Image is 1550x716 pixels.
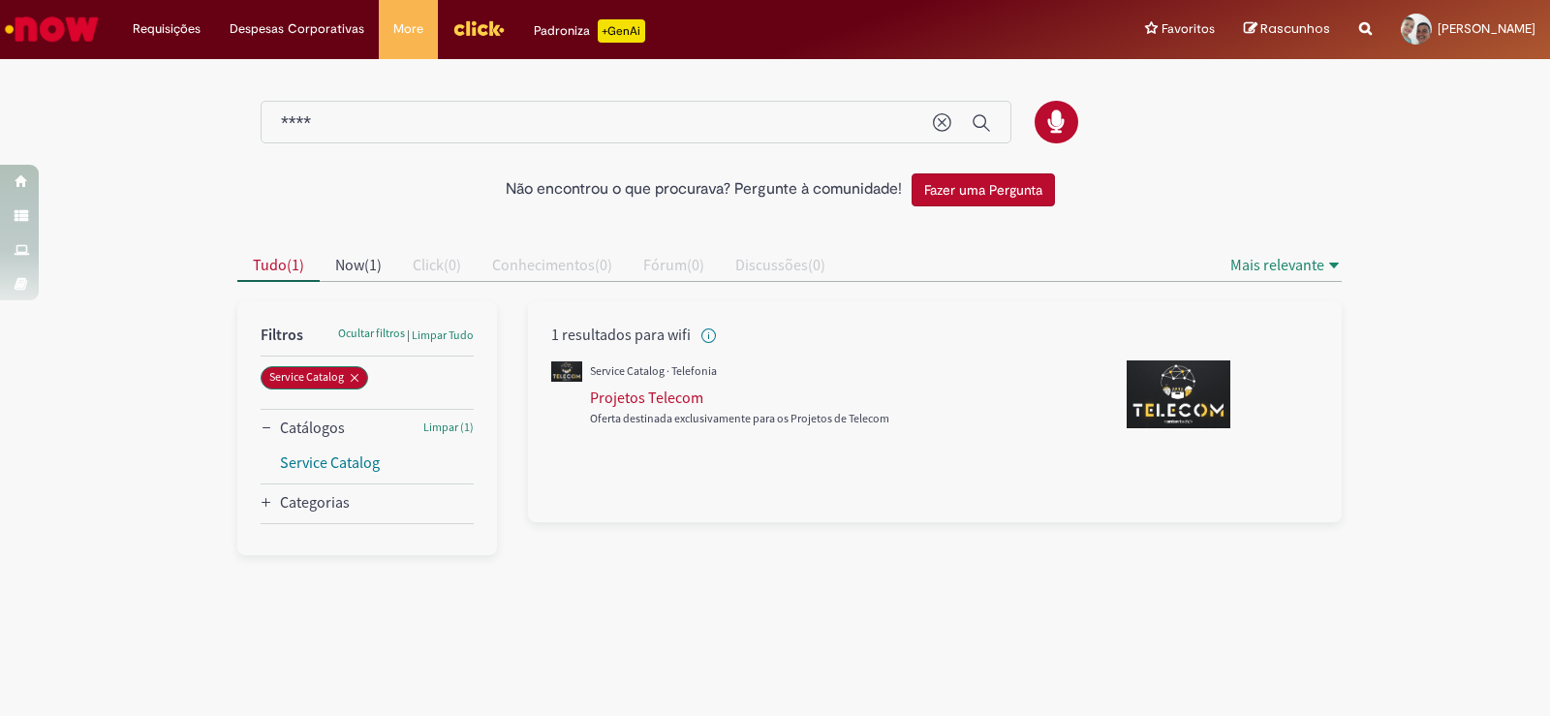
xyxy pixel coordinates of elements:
p: +GenAi [598,19,645,43]
img: click_logo_yellow_360x200.png [452,14,505,43]
span: Despesas Corporativas [230,19,364,39]
span: [PERSON_NAME] [1438,20,1535,37]
div: Padroniza [534,19,645,43]
h2: Não encontrou o que procurava? Pergunte à comunidade! [506,181,902,199]
button: Fazer uma Pergunta [912,173,1055,206]
span: More [393,19,423,39]
span: Rascunhos [1260,19,1330,38]
a: Rascunhos [1244,20,1330,39]
span: Favoritos [1162,19,1215,39]
span: Requisições [133,19,201,39]
img: ServiceNow [2,10,102,48]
